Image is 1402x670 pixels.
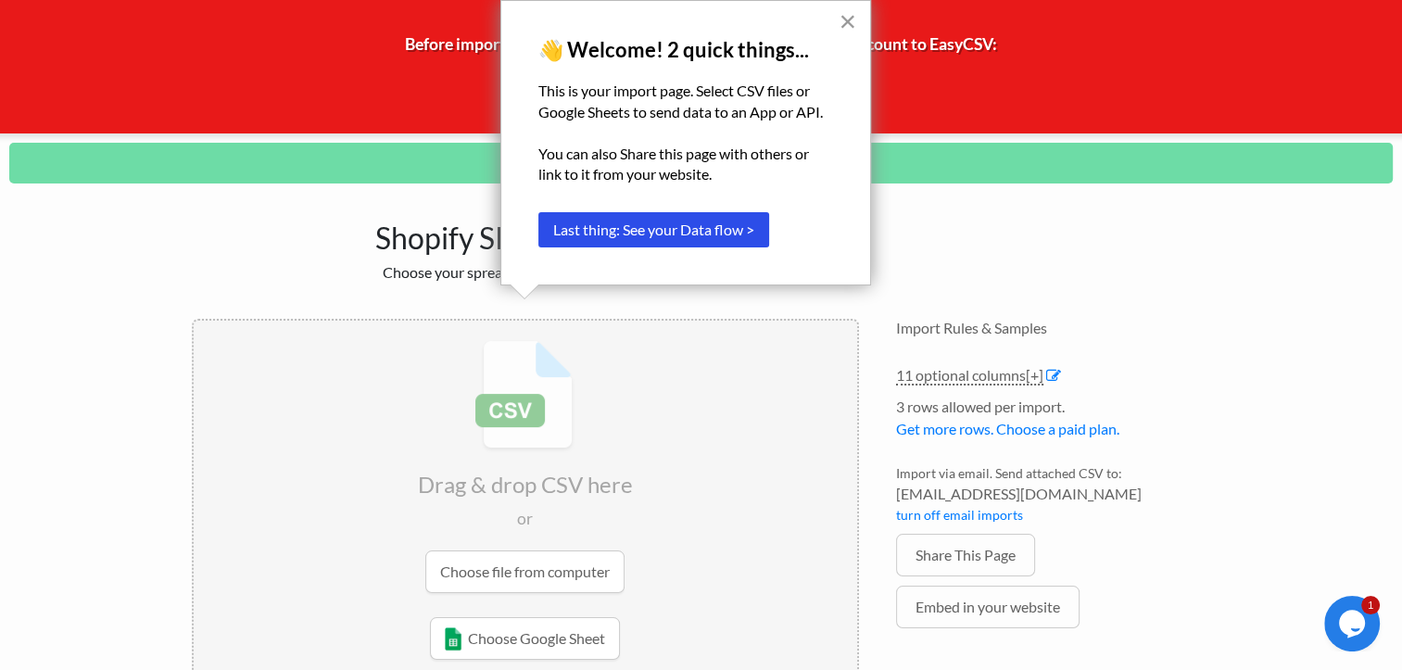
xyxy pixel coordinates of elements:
[9,143,1393,183] p: Shopify Field Mappings saved.
[538,212,769,247] button: Last thing: See your Data flow >
[839,6,856,36] button: Close
[896,586,1080,628] a: Embed in your website
[896,396,1211,449] li: 3 rows allowed per import.
[538,144,833,185] p: You can also Share this page with others or link to it from your website.
[896,420,1119,437] a: Get more rows. Choose a paid plan.
[896,507,1023,523] a: turn off email imports
[896,463,1211,534] li: Import via email. Send attached CSV to:
[1026,366,1043,384] span: [+]
[538,38,833,62] p: 👋 Welcome! 2 quick things...
[430,617,620,660] a: Choose Google Sheet
[896,319,1211,336] h4: Import Rules & Samples
[896,366,1043,386] a: 11 optional columns[+]
[896,534,1035,576] a: Share This Page
[538,81,833,122] p: This is your import page. Select CSV files or Google Sheets to send data to an App or API.
[192,211,859,256] h1: Shopify SKUs Import
[192,263,859,281] h2: Choose your spreadsheet below to import.
[1324,596,1383,651] iframe: chat widget
[896,483,1211,505] span: [EMAIL_ADDRESS][DOMAIN_NAME]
